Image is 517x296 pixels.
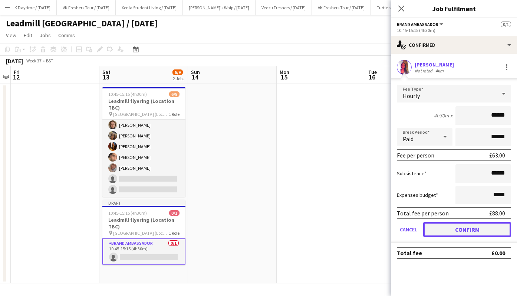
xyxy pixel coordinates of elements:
span: 16 [367,73,377,81]
span: Paid [403,135,414,143]
span: Brand Ambassador [397,22,438,27]
span: 1 Role [169,230,180,236]
span: Mon [280,69,289,75]
div: Fee per person [397,152,434,159]
div: 4km [434,68,445,74]
span: Comms [58,32,75,39]
div: [DATE] [6,57,23,65]
span: 6/9 [172,69,183,75]
span: Jobs [40,32,51,39]
div: Confirmed [391,36,517,54]
span: View [6,32,16,39]
span: Sun [191,69,200,75]
span: 13 [101,73,111,81]
div: Not rated [415,68,434,74]
span: 10:45-15:15 (4h30m) [108,91,147,97]
app-card-role: Brand Ambassador2A6/810:45-15:15 (4h30m)[PERSON_NAME][PERSON_NAME][PERSON_NAME][PERSON_NAME][PERS... [102,96,185,197]
div: £63.00 [489,152,505,159]
button: VK Daytime / [DATE] [6,0,57,15]
span: Tue [368,69,377,75]
span: Week 37 [24,58,43,64]
button: Xenia Student Living / [DATE] [116,0,183,15]
span: 10:45-15:15 (4h30m) [108,210,147,216]
div: Total fee [397,249,422,257]
label: Expenses budget [397,192,438,198]
span: 12 [13,73,20,81]
app-job-card: Draft10:45-15:15 (4h30m)0/1Leadmill flyering (Location TBC) [GEOGRAPHIC_DATA] (Location TBC)1 Rol... [102,200,185,265]
button: VK Freshers Tour / [DATE] [57,0,116,15]
div: BST [46,58,53,64]
div: 2 Jobs [173,76,184,81]
button: Confirm [423,222,511,237]
h3: Leadmill flyering (Location TBC) [102,217,185,230]
span: 0/1 [501,22,511,27]
span: 6/8 [169,91,180,97]
span: [GEOGRAPHIC_DATA] (Location TBC) [113,230,169,236]
span: 0/1 [169,210,180,216]
span: 15 [279,73,289,81]
button: Cancel [397,222,420,237]
app-card-role: Brand Ambassador0/110:45-15:15 (4h30m) [102,238,185,265]
button: Brand Ambassador [397,22,444,27]
span: Edit [24,32,32,39]
a: Comms [55,30,78,40]
div: Total fee per person [397,209,449,217]
button: VK Freshers Tour / [DATE] [312,0,371,15]
span: [GEOGRAPHIC_DATA] (Location TBC) [113,111,169,117]
span: 14 [190,73,200,81]
h3: Job Fulfilment [391,4,517,13]
div: £0.00 [491,249,505,257]
h1: Leadmill [GEOGRAPHIC_DATA] / [DATE] [6,18,158,29]
label: Subsistence [397,170,427,177]
button: Turtle sampling / [DATE] [371,0,429,15]
h3: Leadmill flyering (Location TBC) [102,98,185,111]
div: £88.00 [489,209,505,217]
span: 1 Role [169,111,180,117]
span: Hourly [403,92,420,100]
button: Veezu Freshers / [DATE] [256,0,312,15]
button: [PERSON_NAME]'s Whip / [DATE] [183,0,256,15]
span: Fri [14,69,20,75]
div: 4h30m x [434,112,452,119]
a: Jobs [37,30,54,40]
span: Sat [102,69,111,75]
app-job-card: 10:45-15:15 (4h30m)6/8Leadmill flyering (Location TBC) [GEOGRAPHIC_DATA] (Location TBC)1 RoleBran... [102,87,185,197]
div: 10:45-15:15 (4h30m) [397,27,511,33]
a: Edit [21,30,35,40]
div: [PERSON_NAME] [415,61,454,68]
a: View [3,30,19,40]
div: Draft [102,200,185,206]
